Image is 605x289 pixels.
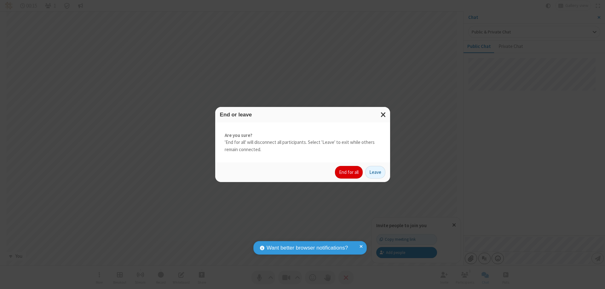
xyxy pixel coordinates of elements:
div: 'End for all' will disconnect all participants. Select 'Leave' to exit while others remain connec... [215,122,390,163]
button: Leave [365,166,385,179]
h3: End or leave [220,112,385,118]
button: End for all [335,166,363,179]
strong: Are you sure? [225,132,381,139]
button: Close modal [377,107,390,122]
span: Want better browser notifications? [267,244,348,252]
